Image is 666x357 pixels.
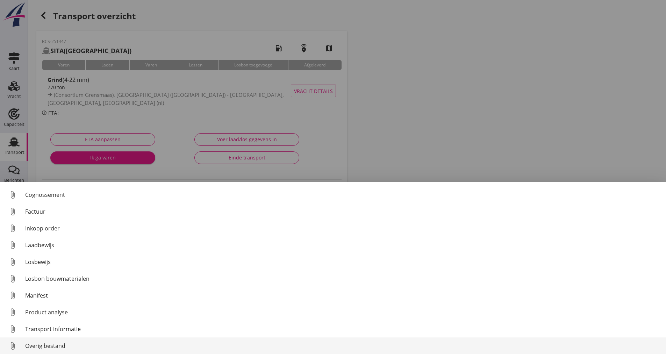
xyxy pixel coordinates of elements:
i: attach_file [7,323,18,335]
div: Losbon bouwmaterialen [25,274,660,283]
div: Factuur [25,207,660,216]
i: attach_file [7,223,18,234]
i: attach_file [7,256,18,267]
i: attach_file [7,189,18,200]
i: attach_file [7,340,18,351]
i: attach_file [7,206,18,217]
i: attach_file [7,290,18,301]
div: Overig bestand [25,342,660,350]
div: Cognossement [25,191,660,199]
div: Laadbewijs [25,241,660,249]
i: attach_file [7,273,18,284]
i: attach_file [7,307,18,318]
div: Product analyse [25,308,660,316]
i: attach_file [7,240,18,251]
div: Losbewijs [25,258,660,266]
div: Transport informatie [25,325,660,333]
div: Inkoop order [25,224,660,233]
div: Manifest [25,291,660,300]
